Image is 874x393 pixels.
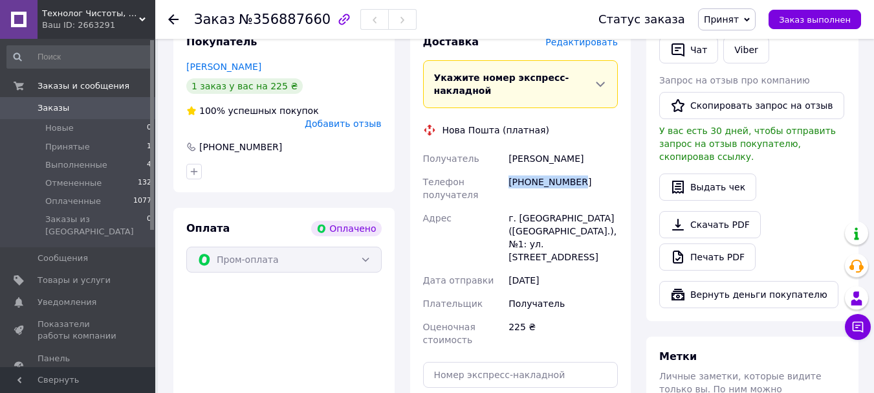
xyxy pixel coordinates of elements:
[659,243,756,271] a: Печать PDF
[6,45,153,69] input: Поиск
[186,104,319,117] div: успешных покупок
[423,36,479,48] span: Доставка
[194,12,235,27] span: Заказ
[659,174,756,201] button: Выдать чек
[186,78,303,94] div: 1 заказ у вас на 225 ₴
[423,153,479,164] span: Получатель
[423,177,479,200] span: Телефон получателя
[506,292,620,315] div: Получатель
[506,207,620,269] div: г. [GEOGRAPHIC_DATA] ([GEOGRAPHIC_DATA].), №1: ул. [STREET_ADDRESS]
[45,159,107,171] span: Выполненные
[38,319,120,342] span: Показатели работы компании
[423,298,483,309] span: Плательщик
[769,10,861,29] button: Заказ выполнен
[199,106,225,116] span: 100%
[305,118,381,129] span: Добавить отзыв
[506,170,620,207] div: [PHONE_NUMBER]
[45,214,147,237] span: Заказы из [GEOGRAPHIC_DATA]
[186,62,261,72] a: [PERSON_NAME]
[506,315,620,352] div: 225 ₴
[659,92,844,119] button: Скопировать запрос на отзыв
[239,12,331,27] span: №356887660
[168,13,179,26] div: Вернуться назад
[659,75,810,85] span: Запрос на отзыв про компанию
[45,196,101,207] span: Оплаченные
[659,36,718,63] button: Чат
[659,126,836,162] span: У вас есть 30 дней, чтобы отправить запрос на отзыв покупателю, скопировав ссылку.
[423,275,494,286] span: Дата отправки
[506,269,620,292] div: [DATE]
[147,141,151,153] span: 1
[147,122,151,134] span: 0
[545,37,618,47] span: Редактировать
[38,353,120,376] span: Панель управления
[704,14,739,25] span: Принят
[779,15,851,25] span: Заказ выполнен
[506,147,620,170] div: [PERSON_NAME]
[423,322,475,345] span: Оценочная стоимость
[845,314,871,340] button: Чат с покупателем
[45,141,90,153] span: Принятые
[311,221,381,236] div: Оплачено
[659,211,761,238] a: Скачать PDF
[659,350,697,363] span: Метки
[138,177,151,189] span: 132
[45,177,102,189] span: Отмененные
[423,213,452,223] span: Адрес
[186,222,230,234] span: Оплата
[198,140,283,153] div: [PHONE_NUMBER]
[45,122,74,134] span: Новые
[38,275,111,286] span: Товары и услуги
[598,13,685,26] div: Статус заказа
[434,73,569,96] span: Укажите номер экспресс-накладной
[38,297,96,308] span: Уведомления
[133,196,151,207] span: 1077
[186,36,257,48] span: Покупатель
[38,80,129,92] span: Заказы и сообщения
[38,102,69,114] span: Заказы
[439,124,552,137] div: Нова Пошта (платная)
[42,19,155,31] div: Ваш ID: 2663291
[423,362,618,388] input: Номер экспресс-накладной
[723,36,769,63] a: Viber
[659,281,838,308] button: Вернуть деньги покупателю
[38,253,88,264] span: Сообщения
[42,8,139,19] span: Технолог Чистоты, ООО
[147,159,151,171] span: 4
[147,214,151,237] span: 0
